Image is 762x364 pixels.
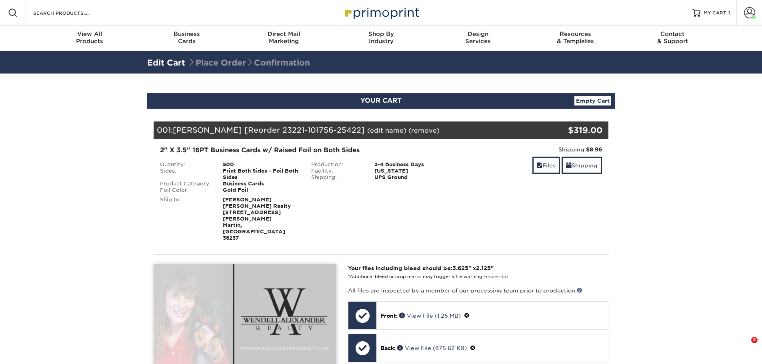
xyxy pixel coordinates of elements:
div: Shipping: [463,145,602,153]
a: (edit name) [367,127,406,134]
div: Quantity: [154,161,217,168]
div: 001: [154,121,533,139]
div: Cards [138,30,235,45]
a: Shop ByIndustry [332,26,430,51]
span: Contact [624,30,721,38]
span: View All [41,30,138,38]
div: $319.00 [533,124,603,136]
div: UPS Ground [368,174,457,181]
span: Business [138,30,235,38]
div: 500 [217,161,305,168]
div: Services [430,30,527,45]
div: Print Both Sides - Foil Both Sides [217,168,305,181]
a: DesignServices [430,26,527,51]
div: Facility: [305,168,368,174]
div: Products [41,30,138,45]
p: All files are inspected by a member of our processing team prior to production. [348,286,608,294]
span: 2 [751,337,758,343]
span: Shop By [332,30,430,38]
div: Sides: [154,168,217,181]
a: more info [486,274,508,279]
a: Files [532,157,560,174]
a: BusinessCards [138,26,235,51]
span: Direct Mail [235,30,332,38]
span: 3.625 [452,265,468,271]
a: View AllProducts [41,26,138,51]
div: Foil Color: [154,187,217,193]
a: Edit Cart [147,58,185,68]
div: Industry [332,30,430,45]
div: [US_STATE] [368,168,457,174]
div: Product Category: [154,181,217,187]
span: 2.125 [476,265,491,271]
a: Resources& Templates [527,26,624,51]
span: Design [430,30,527,38]
input: SEARCH PRODUCTS..... [32,8,110,18]
small: *Additional bleed or crop marks may trigger a file warning – [348,274,508,279]
div: Gold Foil [217,187,305,193]
div: & Templates [527,30,624,45]
span: Front: [380,312,398,319]
div: Ship to: [154,197,217,241]
div: 2-4 Business Days [368,161,457,168]
span: [PERSON_NAME] [Reorder 23221-101756-25422] [173,125,365,134]
span: YOUR CART [360,97,402,104]
span: Back: [380,345,396,351]
span: Place Order Confirmation [188,58,310,68]
a: View File (875.62 KB) [397,345,467,351]
a: View File (1.25 MB) [399,312,461,319]
div: Shipping: [305,174,368,181]
div: 2" X 3.5" 16PT Business Cards w/ Raised Foil on Both Sides [160,145,451,155]
strong: Your files including bleed should be: " x " [348,265,494,271]
a: Direct MailMarketing [235,26,332,51]
div: Production: [305,161,368,168]
a: Shipping [562,157,602,174]
strong: $8.96 [586,146,602,153]
a: (remove) [408,127,440,134]
span: shipping [566,162,572,169]
a: Empty Cart [574,96,611,105]
strong: [PERSON_NAME] [PERSON_NAME] Realty [STREET_ADDRESS][PERSON_NAME] Martin, [GEOGRAPHIC_DATA] 38237 [223,197,291,241]
iframe: Intercom live chat [735,337,754,356]
div: & Support [624,30,721,45]
span: MY CART [704,10,726,16]
span: Resources [527,30,624,38]
div: Business Cards [217,181,305,187]
span: 1 [728,10,730,16]
span: files [537,162,542,169]
a: Contact& Support [624,26,721,51]
img: Primoprint [341,4,421,21]
div: Marketing [235,30,332,45]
